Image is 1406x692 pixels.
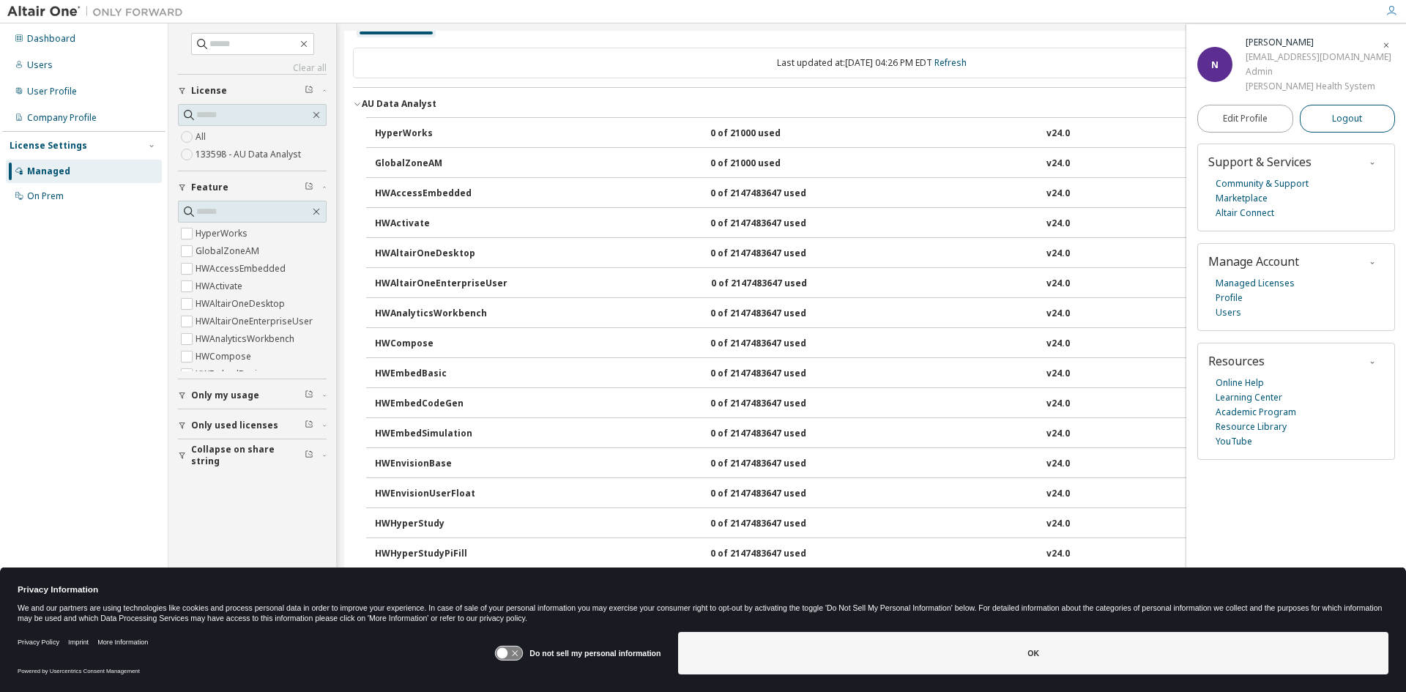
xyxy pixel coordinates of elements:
[375,278,507,291] div: HWAltairOneEnterpriseUser
[1216,276,1295,291] a: Managed Licenses
[305,420,313,431] span: Clear filter
[375,118,1377,150] button: HyperWorks0 of 21000 usedv24.0Expire date:[DATE]
[27,86,77,97] div: User Profile
[1046,458,1070,471] div: v24.0
[1246,35,1391,50] div: Novella Dwight
[196,146,304,163] label: 133598 - AU Data Analyst
[375,217,507,231] div: HWActivate
[178,409,327,442] button: Only used licenses
[375,358,1377,390] button: HWEmbedBasic0 of 2147483647 usedv24.0Expire date:[DATE]
[710,338,842,351] div: 0 of 2147483647 used
[1046,248,1070,261] div: v24.0
[196,313,316,330] label: HWAltairOneEnterpriseUser
[191,390,259,401] span: Only my usage
[1046,157,1070,171] div: v24.0
[196,278,245,295] label: HWActivate
[1246,79,1391,94] div: [PERSON_NAME] Health System
[375,148,1377,180] button: GlobalZoneAM0 of 21000 usedv24.0Expire date:[DATE]
[375,418,1377,450] button: HWEmbedSimulation0 of 2147483647 usedv24.0Expire date:[DATE]
[375,238,1377,270] button: HWAltairOneDesktop0 of 2147483647 usedv24.0Expire date:[DATE]
[196,330,297,348] label: HWAnalyticsWorkbench
[710,157,842,171] div: 0 of 21000 used
[178,75,327,107] button: License
[191,182,228,193] span: Feature
[710,127,842,141] div: 0 of 21000 used
[1216,434,1252,449] a: YouTube
[178,379,327,412] button: Only my usage
[178,171,327,204] button: Feature
[710,458,842,471] div: 0 of 2147483647 used
[710,428,842,441] div: 0 of 2147483647 used
[196,348,254,365] label: HWCompose
[27,112,97,124] div: Company Profile
[375,248,507,261] div: HWAltairOneDesktop
[1211,59,1219,71] span: N
[196,365,264,383] label: HWEmbedBasic
[1216,291,1243,305] a: Profile
[375,178,1377,210] button: HWAccessEmbedded0 of 2147483647 usedv24.0Expire date:[DATE]
[196,260,289,278] label: HWAccessEmbedded
[375,328,1377,360] button: HWCompose0 of 2147483647 usedv24.0Expire date:[DATE]
[375,458,507,471] div: HWEnvisionBase
[375,388,1377,420] button: HWEmbedCodeGen0 of 2147483647 usedv24.0Expire date:[DATE]
[1046,368,1070,381] div: v24.0
[1216,376,1264,390] a: Online Help
[1046,548,1070,561] div: v24.0
[191,444,305,467] span: Collapse on share string
[1216,191,1268,206] a: Marketplace
[196,225,250,242] label: HyperWorks
[191,420,278,431] span: Only used licenses
[27,165,70,177] div: Managed
[710,368,842,381] div: 0 of 2147483647 used
[375,338,507,351] div: HWCompose
[1300,105,1396,133] button: Logout
[1046,338,1070,351] div: v24.0
[710,308,842,321] div: 0 of 2147483647 used
[1216,206,1274,220] a: Altair Connect
[27,33,75,45] div: Dashboard
[375,518,507,531] div: HWHyperStudy
[1046,217,1070,231] div: v24.0
[362,98,436,110] div: AU Data Analyst
[1216,420,1287,434] a: Resource Library
[196,242,262,260] label: GlobalZoneAM
[1216,390,1282,405] a: Learning Center
[375,187,507,201] div: HWAccessEmbedded
[27,59,53,71] div: Users
[375,368,507,381] div: HWEmbedBasic
[1246,50,1391,64] div: [EMAIL_ADDRESS][DOMAIN_NAME]
[710,398,842,411] div: 0 of 2147483647 used
[353,88,1390,120] button: AU Data AnalystLicense ID: 133598
[1046,127,1070,141] div: v24.0
[1216,176,1309,191] a: Community & Support
[710,518,842,531] div: 0 of 2147483647 used
[1332,111,1362,126] span: Logout
[375,448,1377,480] button: HWEnvisionBase0 of 2147483647 usedv24.0Expire date:[DATE]
[375,127,507,141] div: HyperWorks
[196,128,209,146] label: All
[1208,253,1299,269] span: Manage Account
[375,508,1377,540] button: HWHyperStudy0 of 2147483647 usedv24.0Expire date:[DATE]
[305,182,313,193] span: Clear filter
[375,478,1377,510] button: HWEnvisionUserFloat0 of 2147483647 usedv24.0Expire date:[DATE]
[710,488,842,501] div: 0 of 2147483647 used
[305,85,313,97] span: Clear filter
[1046,187,1070,201] div: v24.0
[27,190,64,202] div: On Prem
[1223,113,1268,124] span: Edit Profile
[7,4,190,19] img: Altair One
[1216,405,1296,420] a: Academic Program
[178,62,327,74] a: Clear all
[375,308,507,321] div: HWAnalyticsWorkbench
[375,548,507,561] div: HWHyperStudyPiFill
[375,298,1377,330] button: HWAnalyticsWorkbench0 of 2147483647 usedv24.0Expire date:[DATE]
[196,295,288,313] label: HWAltairOneDesktop
[710,548,842,561] div: 0 of 2147483647 used
[710,187,842,201] div: 0 of 2147483647 used
[375,538,1377,570] button: HWHyperStudyPiFill0 of 2147483647 usedv24.0Expire date:[DATE]
[375,208,1377,240] button: HWActivate0 of 2147483647 usedv24.0Expire date:[DATE]
[1046,518,1070,531] div: v24.0
[934,56,967,69] a: Refresh
[353,48,1390,78] div: Last updated at: [DATE] 04:26 PM EDT
[1046,428,1070,441] div: v24.0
